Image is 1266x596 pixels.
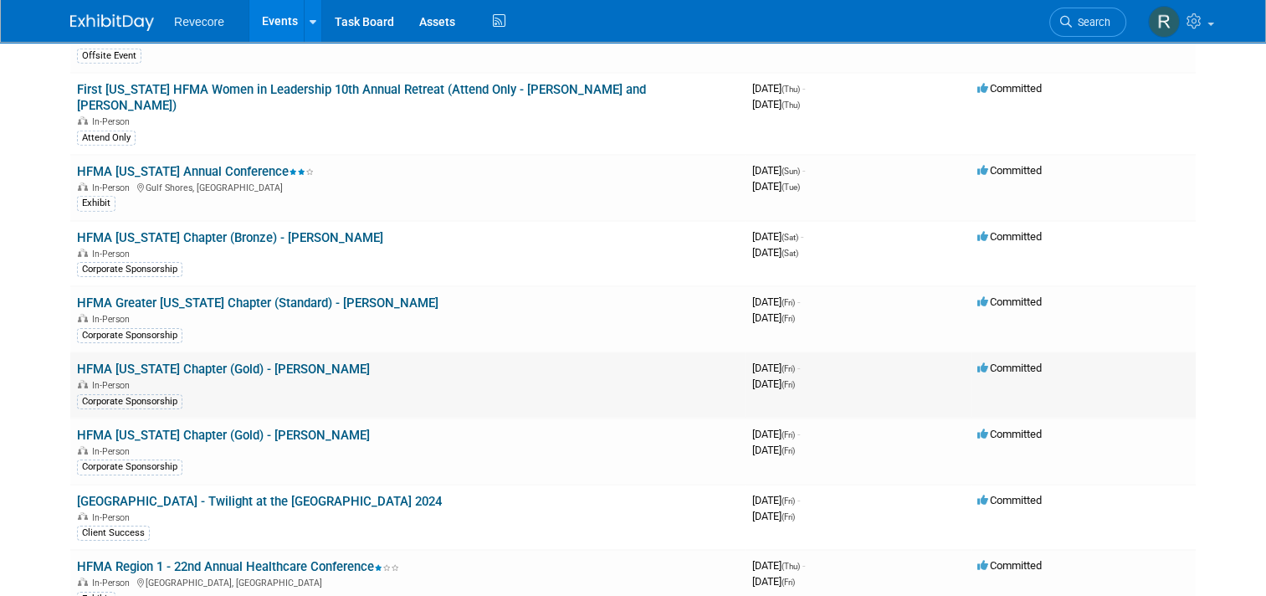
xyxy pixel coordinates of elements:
span: Committed [977,164,1042,177]
span: [DATE] [752,311,795,324]
span: - [802,82,805,95]
span: In-Person [92,446,135,457]
span: [DATE] [752,164,805,177]
a: HFMA Greater [US_STATE] Chapter (Standard) - [PERSON_NAME] [77,295,438,311]
a: First [US_STATE] HFMA Women in Leadership 10th Annual Retreat (Attend Only - [PERSON_NAME] and [P... [77,82,646,113]
span: (Fri) [782,380,795,389]
span: (Tue) [782,182,800,192]
span: [DATE] [752,295,800,308]
span: [DATE] [752,246,798,259]
span: In-Person [92,249,135,259]
img: In-Person Event [78,314,88,322]
span: (Fri) [782,446,795,455]
img: In-Person Event [78,380,88,388]
div: Gulf Shores, [GEOGRAPHIC_DATA] [77,180,739,193]
div: Offsite Event [77,49,141,64]
span: [DATE] [752,559,805,572]
span: Committed [977,428,1042,440]
span: Committed [977,230,1042,243]
span: In-Person [92,314,135,325]
span: (Fri) [782,430,795,439]
span: [DATE] [752,494,800,506]
span: (Sun) [782,167,800,176]
span: (Sat) [782,249,798,258]
span: In-Person [92,578,135,588]
span: (Fri) [782,512,795,521]
span: Search [1072,16,1110,28]
img: In-Person Event [78,249,88,257]
span: - [802,559,805,572]
span: [DATE] [752,378,795,390]
span: Committed [977,295,1042,308]
span: In-Person [92,380,135,391]
img: In-Person Event [78,116,88,125]
a: Search [1049,8,1126,37]
span: (Thu) [782,85,800,94]
img: In-Person Event [78,182,88,191]
span: (Fri) [782,298,795,307]
span: - [802,164,805,177]
span: Committed [977,494,1042,506]
div: Corporate Sponsorship [77,328,182,343]
div: Attend Only [77,131,136,146]
a: HFMA [US_STATE] Chapter (Gold) - [PERSON_NAME] [77,428,370,443]
span: (Fri) [782,314,795,323]
span: [DATE] [752,180,800,193]
span: (Thu) [782,562,800,571]
img: In-Person Event [78,446,88,455]
div: Client Success [77,526,150,541]
span: (Thu) [782,100,800,110]
span: Revecore [174,15,224,28]
span: [DATE] [752,575,795,588]
span: [DATE] [752,510,795,522]
a: HFMA [US_STATE] Annual Conference [77,164,314,179]
span: (Fri) [782,364,795,373]
div: Corporate Sponsorship [77,394,182,409]
span: In-Person [92,512,135,523]
span: Committed [977,82,1042,95]
div: [GEOGRAPHIC_DATA], [GEOGRAPHIC_DATA] [77,575,739,588]
span: [DATE] [752,82,805,95]
img: In-Person Event [78,578,88,586]
span: - [797,362,800,374]
span: [DATE] [752,428,800,440]
img: Rachael Sires [1148,6,1180,38]
span: Committed [977,362,1042,374]
span: - [797,428,800,440]
span: (Sat) [782,233,798,242]
div: Corporate Sponsorship [77,460,182,475]
span: [DATE] [752,230,803,243]
span: In-Person [92,182,135,193]
div: Exhibit [77,196,115,211]
span: [DATE] [752,444,795,456]
span: Committed [977,559,1042,572]
span: - [797,295,800,308]
span: [DATE] [752,362,800,374]
img: ExhibitDay [70,14,154,31]
a: HFMA [US_STATE] Chapter (Gold) - [PERSON_NAME] [77,362,370,377]
img: In-Person Event [78,512,88,521]
span: (Fri) [782,496,795,506]
span: (Fri) [782,578,795,587]
a: HFMA [US_STATE] Chapter (Bronze) - [PERSON_NAME] [77,230,383,245]
span: [DATE] [752,98,800,110]
a: [GEOGRAPHIC_DATA] - Twilight at the [GEOGRAPHIC_DATA] 2024 [77,494,442,509]
span: - [797,494,800,506]
span: In-Person [92,116,135,127]
a: HFMA Region 1 - 22nd Annual Healthcare Conference [77,559,399,574]
span: - [801,230,803,243]
div: Corporate Sponsorship [77,262,182,277]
